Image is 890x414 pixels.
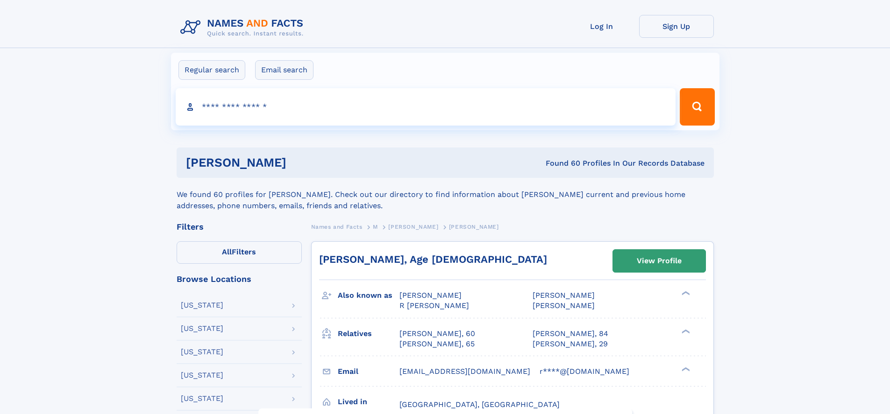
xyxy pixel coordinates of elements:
[637,250,682,272] div: View Profile
[564,15,639,38] a: Log In
[338,394,399,410] h3: Lived in
[181,395,223,402] div: [US_STATE]
[533,291,595,300] span: [PERSON_NAME]
[399,367,530,376] span: [EMAIL_ADDRESS][DOMAIN_NAME]
[181,348,223,356] div: [US_STATE]
[679,366,691,372] div: ❯
[449,224,499,230] span: [PERSON_NAME]
[177,241,302,264] label: Filters
[639,15,714,38] a: Sign Up
[186,157,416,168] h1: [PERSON_NAME]
[176,88,676,126] input: search input
[399,329,475,339] a: [PERSON_NAME], 60
[338,326,399,342] h3: Relatives
[388,224,438,230] span: [PERSON_NAME]
[181,302,223,309] div: [US_STATE]
[373,221,378,232] a: M
[319,253,547,265] a: [PERSON_NAME], Age [DEMOGRAPHIC_DATA]
[181,325,223,332] div: [US_STATE]
[181,372,223,379] div: [US_STATE]
[533,339,608,349] a: [PERSON_NAME], 29
[679,328,691,334] div: ❯
[177,223,302,231] div: Filters
[177,178,714,211] div: We found 60 profiles for [PERSON_NAME]. Check out our directory to find information about [PERSON...
[177,275,302,283] div: Browse Locations
[399,301,469,310] span: R [PERSON_NAME]
[533,329,608,339] a: [PERSON_NAME], 84
[680,88,714,126] button: Search Button
[373,224,378,230] span: M
[177,15,311,40] img: Logo Names and Facts
[338,288,399,303] h3: Also known as
[679,290,691,296] div: ❯
[399,339,475,349] a: [PERSON_NAME], 65
[388,221,438,232] a: [PERSON_NAME]
[613,250,705,272] a: View Profile
[255,60,313,80] label: Email search
[311,221,363,232] a: Names and Facts
[533,301,595,310] span: [PERSON_NAME]
[222,247,232,256] span: All
[338,364,399,379] h3: Email
[416,158,705,168] div: Found 60 Profiles In Our Records Database
[399,291,462,300] span: [PERSON_NAME]
[399,400,560,409] span: [GEOGRAPHIC_DATA], [GEOGRAPHIC_DATA]
[178,60,245,80] label: Regular search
